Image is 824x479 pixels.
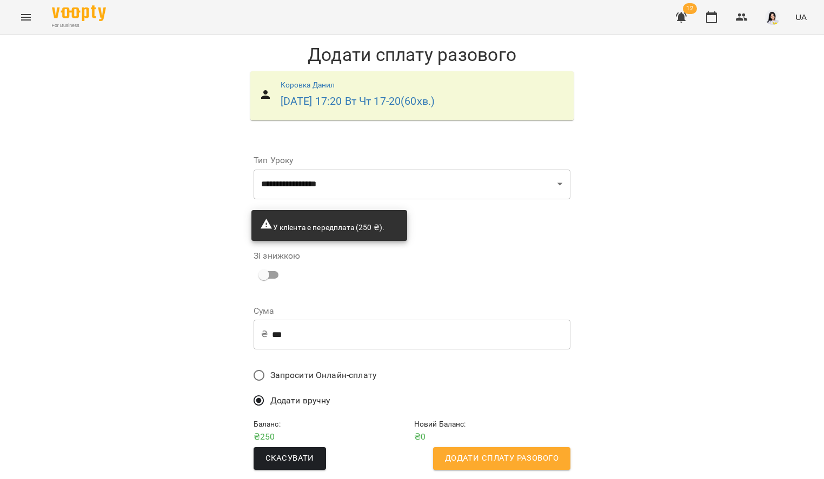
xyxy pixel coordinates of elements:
h6: Новий Баланс : [414,419,570,430]
h1: Додати сплату разового [245,44,579,66]
span: 12 [683,3,697,14]
span: Додати вручну [270,394,330,407]
span: Додати сплату разового [445,451,559,465]
span: У клієнта є передплата (250 ₴). [260,223,384,232]
img: 2db0e6d87653b6f793ba04c219ce5204.jpg [765,10,780,25]
label: Зі знижкою [254,252,300,260]
span: For Business [52,22,106,29]
button: Menu [13,4,39,30]
button: Додати сплату разового [433,447,570,470]
span: Скасувати [265,451,314,465]
p: ₴ 0 [414,430,570,443]
label: Тип Уроку [254,156,570,165]
img: Voopty Logo [52,5,106,21]
span: Запросити Онлайн-сплату [270,369,376,382]
p: ₴ [261,328,268,341]
a: [DATE] 17:20 Вт Чт 17-20(60хв.) [281,95,435,107]
p: ₴ 250 [254,430,410,443]
button: Скасувати [254,447,326,470]
h6: Баланс : [254,419,410,430]
button: UA [791,7,811,27]
span: UA [795,11,807,23]
a: Коровка Данил [281,80,335,89]
label: Сума [254,307,570,315]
